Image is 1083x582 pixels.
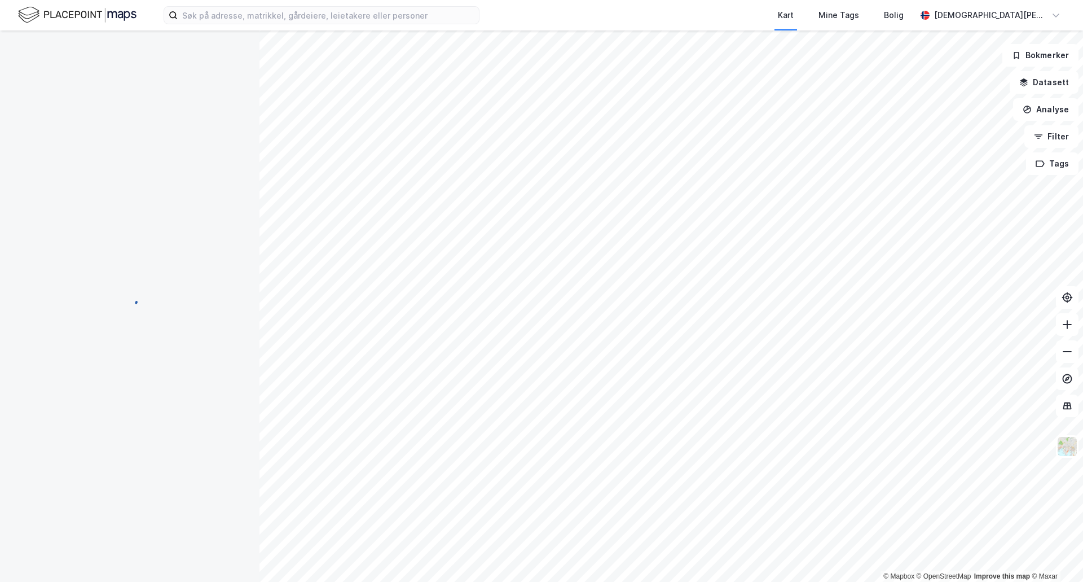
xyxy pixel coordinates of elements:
div: [DEMOGRAPHIC_DATA][PERSON_NAME] [934,8,1047,22]
button: Tags [1026,152,1078,175]
button: Datasett [1010,71,1078,94]
img: logo.f888ab2527a4732fd821a326f86c7f29.svg [18,5,137,25]
div: Kontrollprogram for chat [1027,528,1083,582]
div: Bolig [884,8,904,22]
a: OpenStreetMap [917,572,971,580]
a: Mapbox [883,572,914,580]
iframe: Chat Widget [1027,528,1083,582]
button: Analyse [1013,98,1078,121]
button: Filter [1024,125,1078,148]
div: Mine Tags [818,8,859,22]
img: spinner.a6d8c91a73a9ac5275cf975e30b51cfb.svg [121,291,139,309]
input: Søk på adresse, matrikkel, gårdeiere, leietakere eller personer [178,7,479,24]
img: Z [1056,436,1078,457]
a: Improve this map [974,572,1030,580]
div: Kart [778,8,794,22]
button: Bokmerker [1002,44,1078,67]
